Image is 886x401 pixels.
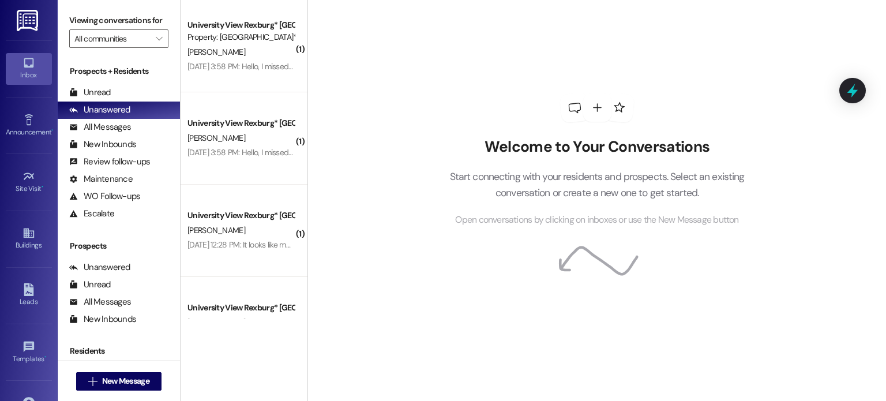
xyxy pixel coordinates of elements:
[69,313,136,325] div: New Inbounds
[69,121,131,133] div: All Messages
[69,12,168,29] label: Viewing conversations for
[58,65,180,77] div: Prospects + Residents
[69,261,130,273] div: Unanswered
[6,223,52,254] a: Buildings
[432,138,762,156] h2: Welcome to Your Conversations
[69,208,114,220] div: Escalate
[187,117,294,129] div: University View Rexburg* [GEOGRAPHIC_DATA]
[187,147,816,158] div: [DATE] 3:58 PM: Hello, I missed the key drop off [DATE] so I just dropped it through the mail slo...
[69,173,133,185] div: Maintenance
[51,126,53,134] span: •
[187,19,294,31] div: University View Rexburg* [GEOGRAPHIC_DATA]
[6,337,52,368] a: Templates •
[69,138,136,151] div: New Inbounds
[6,280,52,311] a: Leads
[69,87,111,99] div: Unread
[69,104,130,116] div: Unanswered
[187,133,245,143] span: [PERSON_NAME]
[69,156,150,168] div: Review follow-ups
[6,167,52,198] a: Site Visit •
[187,47,245,57] span: [PERSON_NAME]
[455,213,738,227] span: Open conversations by clicking on inboxes or use the New Message button
[58,345,180,357] div: Residents
[156,34,162,43] i: 
[187,302,294,314] div: University View Rexburg* [GEOGRAPHIC_DATA]
[42,183,43,191] span: •
[58,240,180,252] div: Prospects
[187,209,294,222] div: University View Rexburg* [GEOGRAPHIC_DATA]
[76,372,162,391] button: New Message
[187,61,816,72] div: [DATE] 3:58 PM: Hello, I missed the key drop off [DATE] so I just dropped it through the mail slo...
[69,296,131,308] div: All Messages
[88,377,97,386] i: 
[6,53,52,84] a: Inbox
[17,10,40,31] img: ResiDesk Logo
[44,353,46,361] span: •
[74,29,150,48] input: All communities
[432,168,762,201] p: Start connecting with your residents and prospects. Select an existing conversation or create a n...
[187,225,245,235] span: [PERSON_NAME]
[102,375,149,387] span: New Message
[69,279,111,291] div: Unread
[187,31,294,43] div: Property: [GEOGRAPHIC_DATA]*
[187,239,527,250] div: [DATE] 12:28 PM: It looks like my roommates aren't responding! Is it possible for me to get that ...
[187,317,245,328] span: [PERSON_NAME]
[69,190,140,203] div: WO Follow-ups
